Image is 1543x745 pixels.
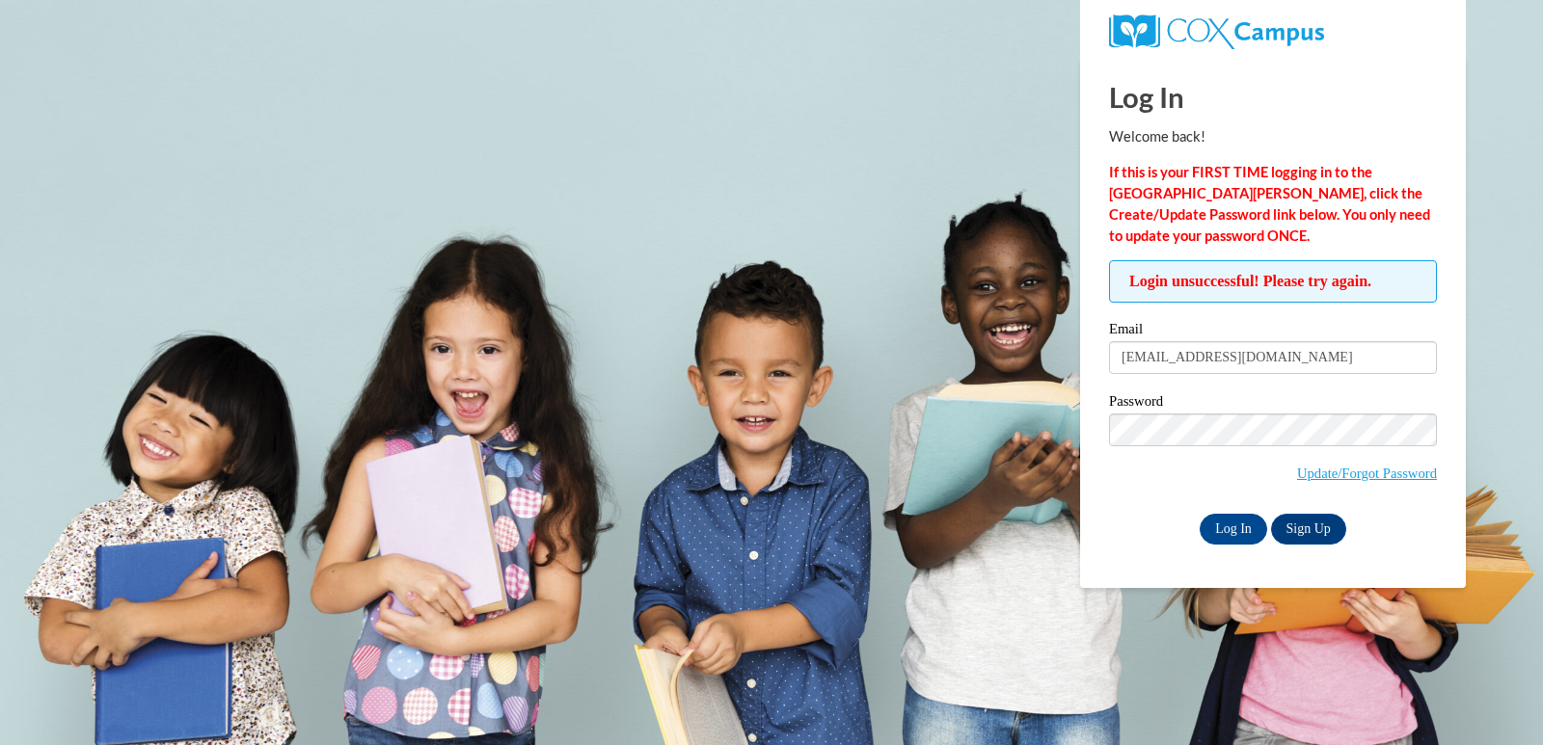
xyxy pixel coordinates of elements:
p: Welcome back! [1109,126,1437,147]
input: Log In [1200,514,1267,545]
a: COX Campus [1109,22,1324,39]
img: COX Campus [1109,14,1324,49]
label: Password [1109,394,1437,413]
a: Update/Forgot Password [1297,466,1437,481]
strong: If this is your FIRST TIME logging in to the [GEOGRAPHIC_DATA][PERSON_NAME], click the Create/Upd... [1109,164,1430,244]
label: Email [1109,322,1437,341]
span: Login unsuccessful! Please try again. [1109,260,1437,303]
a: Sign Up [1271,514,1346,545]
h1: Log In [1109,77,1437,117]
